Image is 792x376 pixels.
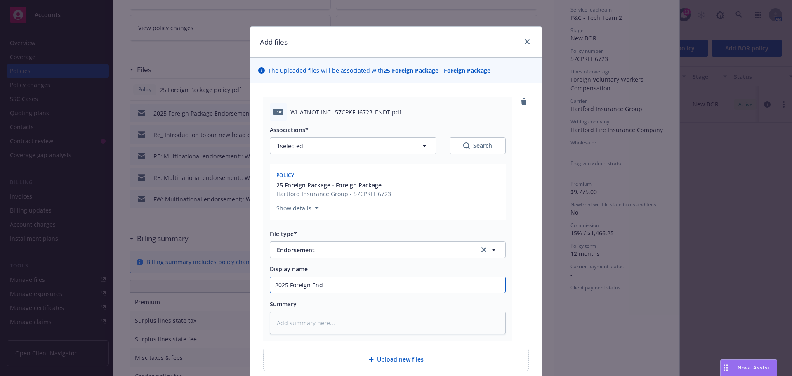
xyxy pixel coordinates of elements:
[519,97,529,106] a: remove
[273,203,322,213] button: Show details
[450,137,506,154] button: SearchSearch
[270,137,436,154] button: 1selected
[270,126,309,134] span: Associations*
[276,181,391,189] button: 25 Foreign Package - Foreign Package
[721,360,731,376] div: Drag to move
[290,108,401,116] span: WHATNOT INC._57CPKFH6723_ENDT.pdf
[277,142,303,150] span: 1 selected
[276,181,382,189] span: 25 Foreign Package - Foreign Package
[273,109,283,115] span: pdf
[463,142,492,150] div: Search
[463,142,470,149] svg: Search
[276,172,295,179] span: Policy
[276,189,391,198] span: Hartford Insurance Group - 57CPKFH6723
[738,364,770,371] span: Nova Assist
[720,359,777,376] button: Nova Assist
